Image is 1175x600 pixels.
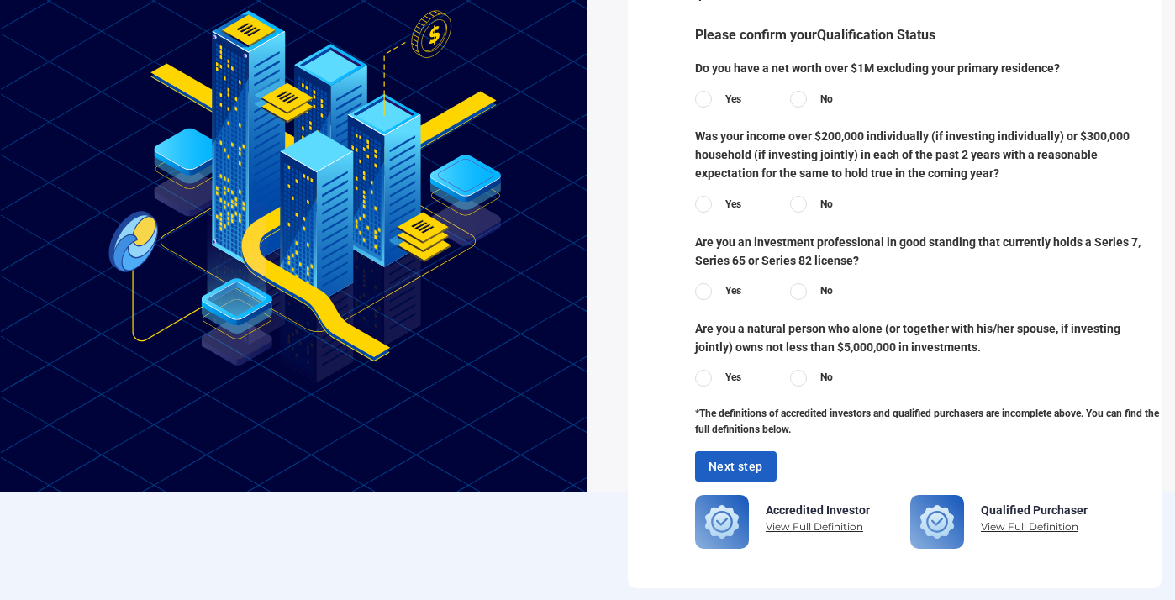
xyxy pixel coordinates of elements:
span: Yes [725,197,741,213]
span: Yes [725,370,741,386]
span: No [820,197,833,213]
span: Was your income over $200,000 individually (if investing individually) or $300,000 household (if ... [695,127,1162,182]
span: No [820,92,833,108]
span: No [820,370,833,386]
span: Are you a natural person who alone (or together with his/her spouse, if investing jointly) owns n... [695,319,1162,356]
div: View Full Definition [766,519,870,535]
span: Are you an investment professional in good standing that currently holds a Series 7, Series 65 or... [695,233,1162,270]
span: No [820,283,833,299]
img: QualifiedPurchaser.svg [910,495,964,549]
span: Do you have a net worth over $1M excluding your primary residence? [695,59,1162,77]
div: Qualified Purchaser [981,504,1088,516]
img: QualifiedPurchaser.svg [695,495,749,549]
span: Yes [725,283,741,299]
div: View Full Definition [981,519,1088,535]
span: Yes [725,92,741,108]
span: *The definitions of accredited investors and qualified purchasers are incomplete above. You can f... [695,406,1162,438]
div: Accredited Investor [766,504,870,516]
strong: Qualification Status [817,27,935,43]
button: Next step [695,451,777,482]
span: Next step [709,456,763,477]
span: Please confirm your [695,27,935,43]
